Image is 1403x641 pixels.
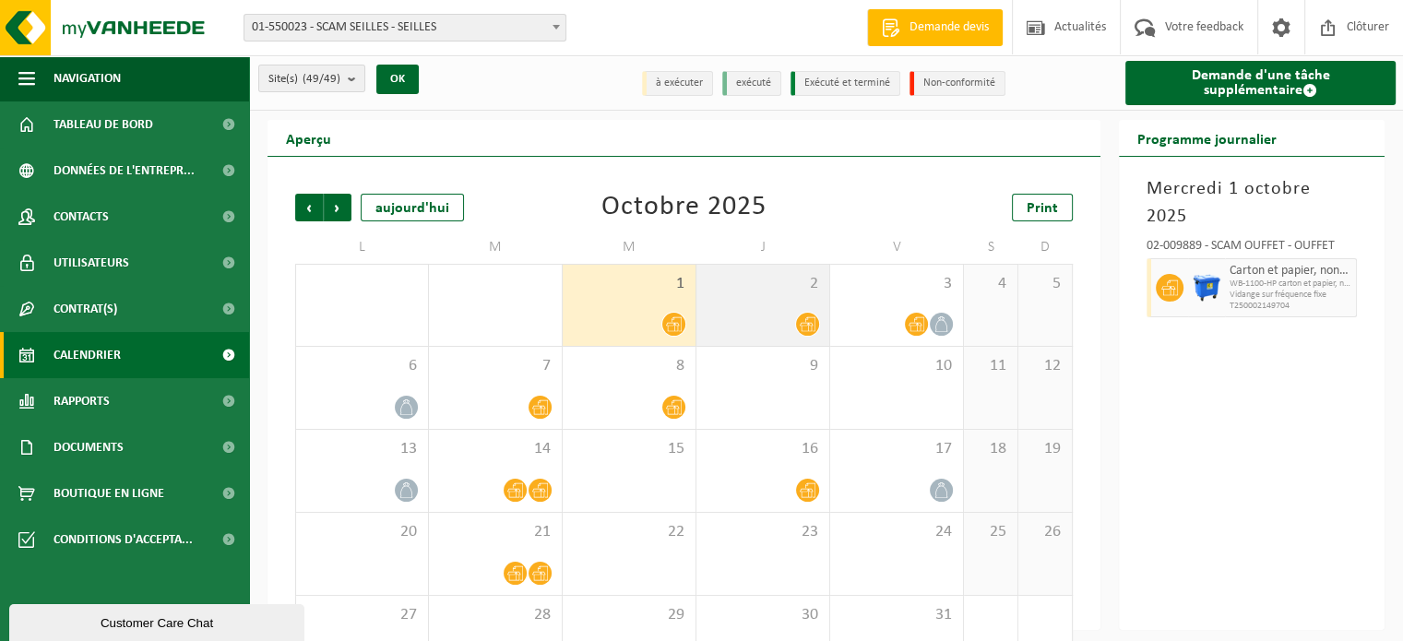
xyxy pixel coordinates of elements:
[438,356,553,376] span: 7
[54,194,109,240] span: Contacts
[1027,201,1058,216] span: Print
[303,73,340,85] count: (49/49)
[1147,240,1357,258] div: 02-009889 - SCAM OUFFET - OUFFET
[706,605,820,625] span: 30
[706,522,820,542] span: 23
[964,231,1018,264] td: S
[1018,231,1073,264] td: D
[9,600,308,641] iframe: chat widget
[1230,301,1351,312] span: T250002149704
[361,194,464,221] div: aujourd'hui
[1147,175,1357,231] h3: Mercredi 1 octobre 2025
[54,424,124,470] span: Documents
[973,274,1008,294] span: 4
[54,516,193,563] span: Conditions d'accepta...
[601,194,767,221] div: Octobre 2025
[1125,61,1396,105] a: Demande d'une tâche supplémentaire
[54,148,195,194] span: Données de l'entrepr...
[973,356,1008,376] span: 11
[268,65,340,93] span: Site(s)
[54,470,164,516] span: Boutique en ligne
[305,356,419,376] span: 6
[1028,522,1063,542] span: 26
[1230,264,1351,279] span: Carton et papier, non-conditionné (industriel)
[839,274,954,294] span: 3
[438,439,553,459] span: 14
[973,522,1008,542] span: 25
[839,522,954,542] span: 24
[305,439,419,459] span: 13
[54,378,110,424] span: Rapports
[706,274,820,294] span: 2
[572,522,686,542] span: 22
[1119,120,1295,156] h2: Programme journalier
[839,439,954,459] span: 17
[572,439,686,459] span: 15
[305,522,419,542] span: 20
[244,15,565,41] span: 01-550023 - SCAM SEILLES - SEILLES
[706,356,820,376] span: 9
[324,194,351,221] span: Suivant
[563,231,696,264] td: M
[1012,194,1073,221] a: Print
[1230,290,1351,301] span: Vidange sur fréquence fixe
[973,439,1008,459] span: 18
[867,9,1003,46] a: Demande devis
[642,71,713,96] li: à exécuter
[305,605,419,625] span: 27
[295,194,323,221] span: Précédent
[54,286,117,332] span: Contrat(s)
[706,439,820,459] span: 16
[54,240,129,286] span: Utilisateurs
[910,71,1005,96] li: Non-conformité
[54,55,121,101] span: Navigation
[376,65,419,94] button: OK
[830,231,964,264] td: V
[839,605,954,625] span: 31
[1193,274,1220,302] img: WB-1100-HPE-BE-01
[54,101,153,148] span: Tableau de bord
[295,231,429,264] td: L
[268,120,350,156] h2: Aperçu
[54,332,121,378] span: Calendrier
[1230,279,1351,290] span: WB-1100-HP carton et papier, non-conditionné
[1028,439,1063,459] span: 19
[905,18,993,37] span: Demande devis
[791,71,900,96] li: Exécuté et terminé
[572,274,686,294] span: 1
[1028,274,1063,294] span: 5
[438,605,553,625] span: 28
[438,522,553,542] span: 21
[696,231,830,264] td: J
[1028,356,1063,376] span: 12
[258,65,365,92] button: Site(s)(49/49)
[572,356,686,376] span: 8
[572,605,686,625] span: 29
[722,71,781,96] li: exécuté
[244,14,566,42] span: 01-550023 - SCAM SEILLES - SEILLES
[429,231,563,264] td: M
[839,356,954,376] span: 10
